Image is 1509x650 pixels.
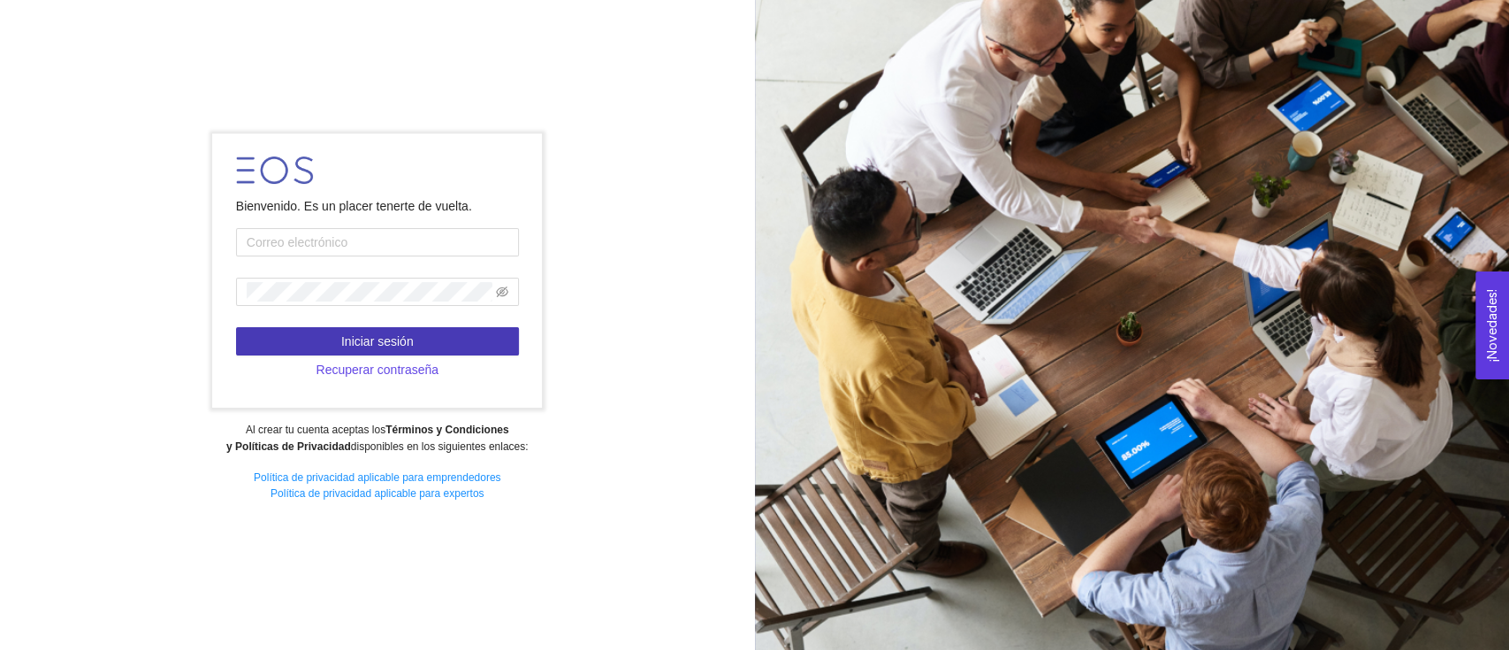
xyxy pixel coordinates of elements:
[236,363,519,377] a: Recuperar contraseña
[1475,271,1509,379] button: Open Feedback Widget
[226,424,508,453] strong: Términos y Condiciones y Políticas de Privacidad
[316,360,438,379] span: Recuperar contraseña
[496,286,508,298] span: eye-invisible
[236,196,519,216] div: Bienvenido. Es un placer tenerte de vuelta.
[236,356,519,384] button: Recuperar contraseña
[11,422,743,455] div: Al crear tu cuenta aceptas los disponibles en los siguientes enlaces:
[236,228,519,256] input: Correo electrónico
[271,487,484,500] a: Política de privacidad aplicable para expertos
[236,157,313,184] img: LOGO
[236,327,519,356] button: Iniciar sesión
[341,332,414,351] span: Iniciar sesión
[254,471,501,484] a: Política de privacidad aplicable para emprendedores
